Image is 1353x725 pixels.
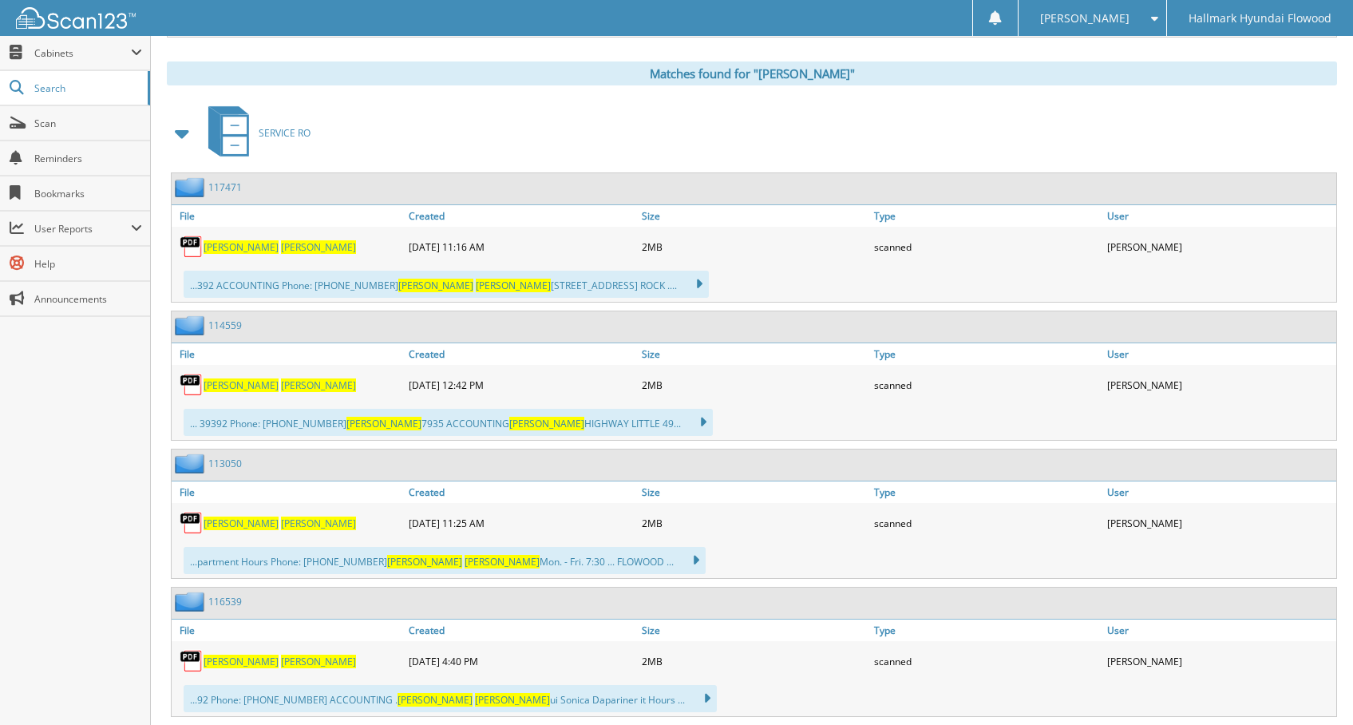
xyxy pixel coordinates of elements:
div: ...92 Phone: [PHONE_NUMBER] ACCOUNTING . ui Sonica Dapariner it Hours ... [184,685,717,712]
span: [PERSON_NAME] [346,417,421,430]
span: [PERSON_NAME] [281,378,356,392]
span: User Reports [34,222,131,236]
div: scanned [870,369,1103,401]
span: [PERSON_NAME] [1040,14,1129,23]
img: PDF.png [180,235,204,259]
a: 113050 [208,457,242,470]
a: User [1103,343,1336,365]
span: [PERSON_NAME] [281,655,356,668]
div: ... 39392 Phone: [PHONE_NUMBER] 7935 ACCOUNTING HIGHWAY LITTLE 49... [184,409,713,436]
a: Created [405,343,638,365]
a: Type [870,343,1103,365]
a: SERVICE RO [199,101,311,164]
a: Type [870,481,1103,503]
a: Created [405,205,638,227]
div: ...392 ACCOUNTING Phone: [PHONE_NUMBER] [STREET_ADDRESS] ROCK .... [184,271,709,298]
a: [PERSON_NAME] [PERSON_NAME] [204,378,356,392]
div: [DATE] 4:40 PM [405,645,638,677]
div: Matches found for "[PERSON_NAME]" [167,61,1337,85]
a: File [172,620,405,641]
a: File [172,481,405,503]
span: [PERSON_NAME] [387,555,462,569]
div: [DATE] 12:42 PM [405,369,638,401]
div: [PERSON_NAME] [1103,645,1336,677]
span: Hallmark Hyundai Flowood [1189,14,1331,23]
a: Created [405,620,638,641]
div: 2MB [638,507,871,539]
span: [PERSON_NAME] [398,693,473,707]
a: Created [405,481,638,503]
div: [PERSON_NAME] [1103,507,1336,539]
span: Help [34,257,142,271]
span: [PERSON_NAME] [204,655,279,668]
div: 2MB [638,231,871,263]
span: SERVICE RO [259,126,311,140]
a: [PERSON_NAME] [PERSON_NAME] [204,655,356,668]
span: [PERSON_NAME] [281,240,356,254]
span: [PERSON_NAME] [509,417,584,430]
span: Reminders [34,152,142,165]
div: [DATE] 11:25 AM [405,507,638,539]
span: Search [34,81,140,95]
span: [PERSON_NAME] [465,555,540,569]
span: [PERSON_NAME] [281,517,356,530]
a: Size [638,620,871,641]
img: folder2.png [175,592,208,612]
span: Scan [34,117,142,130]
a: [PERSON_NAME] [PERSON_NAME] [204,240,356,254]
img: PDF.png [180,649,204,673]
img: folder2.png [175,315,208,335]
a: File [172,343,405,365]
div: scanned [870,507,1103,539]
div: 2MB [638,645,871,677]
img: folder2.png [175,177,208,197]
div: ...partment Hours Phone: [PHONE_NUMBER] Mon. - Fri. 7:30 ... FLOWOOD ... [184,547,706,574]
div: [PERSON_NAME] [1103,369,1336,401]
a: 117471 [208,180,242,194]
a: Type [870,205,1103,227]
a: 114559 [208,319,242,332]
span: Bookmarks [34,187,142,200]
span: [PERSON_NAME] [204,517,279,530]
span: Cabinets [34,46,131,60]
span: Announcements [34,292,142,306]
img: scan123-logo-white.svg [16,7,136,29]
span: [PERSON_NAME] [204,378,279,392]
span: [PERSON_NAME] [475,693,550,707]
div: 2MB [638,369,871,401]
a: Size [638,481,871,503]
a: User [1103,481,1336,503]
a: User [1103,620,1336,641]
a: Size [638,343,871,365]
div: [DATE] 11:16 AM [405,231,638,263]
span: [PERSON_NAME] [204,240,279,254]
a: [PERSON_NAME] [PERSON_NAME] [204,517,356,530]
a: File [172,205,405,227]
div: [PERSON_NAME] [1103,231,1336,263]
img: folder2.png [175,454,208,473]
a: Size [638,205,871,227]
a: 116539 [208,595,242,608]
div: scanned [870,231,1103,263]
img: PDF.png [180,373,204,397]
a: Type [870,620,1103,641]
div: scanned [870,645,1103,677]
span: [PERSON_NAME] [398,279,473,292]
span: [PERSON_NAME] [476,279,551,292]
img: PDF.png [180,511,204,535]
a: User [1103,205,1336,227]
